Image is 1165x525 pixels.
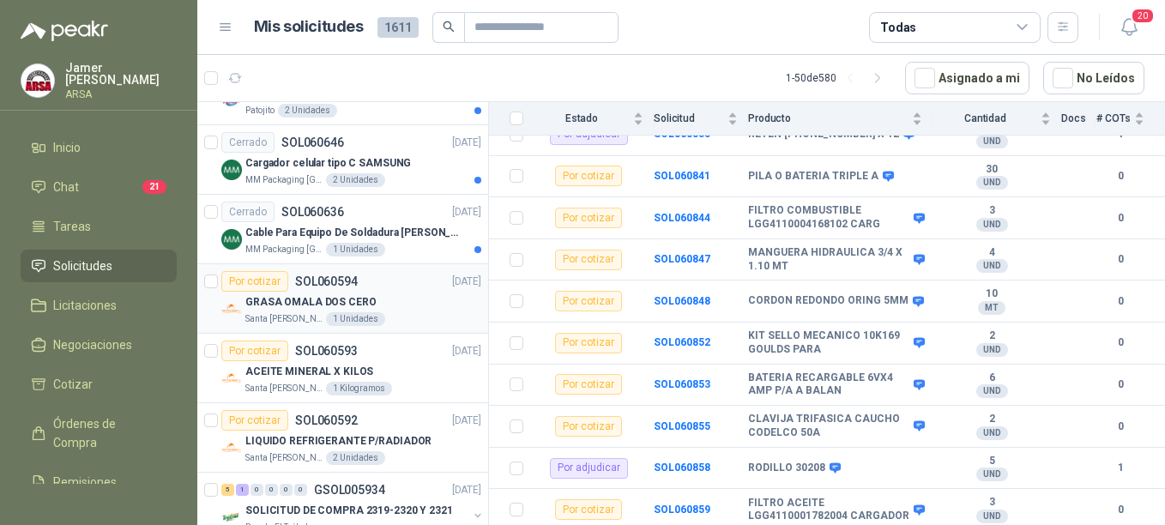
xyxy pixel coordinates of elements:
[53,414,160,452] span: Órdenes de Compra
[21,466,177,498] a: Remisiones
[221,410,288,431] div: Por cotizar
[555,333,622,353] div: Por cotizar
[654,336,710,348] a: SOL060852
[1096,460,1144,476] b: 1
[933,246,1051,260] b: 4
[1061,102,1096,136] th: Docs
[53,375,93,394] span: Cotizar
[748,170,878,184] b: PILA O BATERIA TRIPLE A
[53,256,112,275] span: Solicitudes
[933,204,1051,218] b: 3
[245,451,323,465] p: Santa [PERSON_NAME]
[21,210,177,243] a: Tareas
[53,217,91,236] span: Tareas
[748,112,908,124] span: Producto
[245,173,323,187] p: MM Packaging [GEOGRAPHIC_DATA]
[654,253,710,265] b: SOL060847
[245,503,453,519] p: SOLICITUD DE COMPRA 2319-2320 Y 2321
[976,343,1008,357] div: UND
[933,163,1051,177] b: 30
[976,135,1008,148] div: UND
[555,208,622,228] div: Por cotizar
[748,497,909,523] b: FILTRO ACEITE LGG4110001782004 CARGADOR
[1096,293,1144,310] b: 0
[933,413,1051,426] b: 2
[326,382,392,395] div: 1 Kilogramos
[197,334,488,403] a: Por cotizarSOL060593[DATE] Company LogoACEITE MINERAL X KILOSSanta [PERSON_NAME]1 Kilogramos
[933,371,1051,385] b: 6
[976,426,1008,440] div: UND
[21,329,177,361] a: Negociaciones
[221,341,288,361] div: Por cotizar
[295,275,358,287] p: SOL060594
[221,202,275,222] div: Cerrado
[142,180,166,194] span: 21
[555,291,622,311] div: Por cotizar
[245,294,377,311] p: GRASA OMALA DOS CERO
[1096,335,1144,351] b: 0
[555,499,622,520] div: Por cotizar
[933,287,1051,301] b: 10
[221,368,242,389] img: Company Logo
[654,504,710,516] a: SOL060859
[221,132,275,153] div: Cerrado
[245,433,432,450] p: LIQUIDO REFRIGERANTE P/RADIADOR
[245,312,323,326] p: Santa [PERSON_NAME]
[53,335,132,354] span: Negociaciones
[880,18,916,37] div: Todas
[933,496,1051,510] b: 3
[245,364,373,380] p: ACEITE MINERAL X KILOS
[1096,377,1144,393] b: 0
[326,243,385,256] div: 1 Unidades
[654,295,710,307] a: SOL060848
[976,218,1008,232] div: UND
[280,484,293,496] div: 0
[654,112,724,124] span: Solicitud
[748,294,908,308] b: CORDON REDONDO ORING 5MM
[443,21,455,33] span: search
[452,274,481,290] p: [DATE]
[748,102,933,136] th: Producto
[555,416,622,437] div: Por cotizar
[245,382,323,395] p: Santa [PERSON_NAME]
[654,378,710,390] b: SOL060853
[748,371,909,398] b: BATERIA RECARGABLE 6VX4 AMP P/A A BALAN
[452,413,481,429] p: [DATE]
[550,458,628,479] div: Por adjudicar
[452,204,481,220] p: [DATE]
[933,102,1061,136] th: Cantidad
[295,345,358,357] p: SOL060593
[377,17,419,38] span: 1611
[21,131,177,164] a: Inicio
[221,437,242,458] img: Company Logo
[236,484,249,496] div: 1
[978,301,1005,315] div: MT
[452,482,481,498] p: [DATE]
[748,246,909,273] b: MANGUERA HIDRAULICA 3/4 X 1.10 MT
[245,225,459,241] p: Cable Para Equipo De Soldadura [PERSON_NAME]
[21,64,54,97] img: Company Logo
[976,510,1008,523] div: UND
[221,484,234,496] div: 5
[265,484,278,496] div: 0
[278,104,337,118] div: 2 Unidades
[281,206,344,218] p: SOL060636
[21,21,108,41] img: Logo peakr
[976,259,1008,273] div: UND
[654,420,710,432] a: SOL060855
[314,484,385,496] p: GSOL005934
[294,484,307,496] div: 0
[654,170,710,182] a: SOL060841
[245,243,323,256] p: MM Packaging [GEOGRAPHIC_DATA]
[1096,168,1144,184] b: 0
[53,178,79,196] span: Chat
[654,462,710,474] a: SOL060858
[197,125,488,195] a: CerradoSOL060646[DATE] Company LogoCargador celular tipo C SAMSUNGMM Packaging [GEOGRAPHIC_DATA]2...
[748,462,825,475] b: RODILLO 30208
[221,160,242,180] img: Company Logo
[452,343,481,359] p: [DATE]
[1096,419,1144,435] b: 0
[555,250,622,270] div: Por cotizar
[53,296,117,315] span: Licitaciones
